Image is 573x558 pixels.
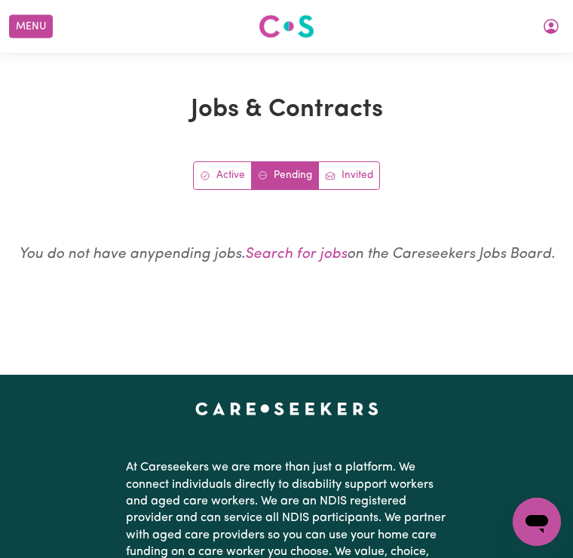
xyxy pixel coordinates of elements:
[535,14,567,39] button: My Account
[19,247,555,262] em: You do not have any pending jobs . on the Careseekers Jobs Board.
[195,402,378,414] a: Careseekers home page
[513,498,561,546] iframe: Button to launch messaging window
[259,13,314,40] img: Careseekers logo
[9,95,564,125] h1: Jobs & Contracts
[9,15,53,38] button: Menu
[194,162,252,189] a: Active jobs
[259,9,314,44] a: Careseekers logo
[245,247,347,262] a: Search for jobs
[319,162,379,189] a: Job invitations
[252,162,320,189] a: Contracts pending review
